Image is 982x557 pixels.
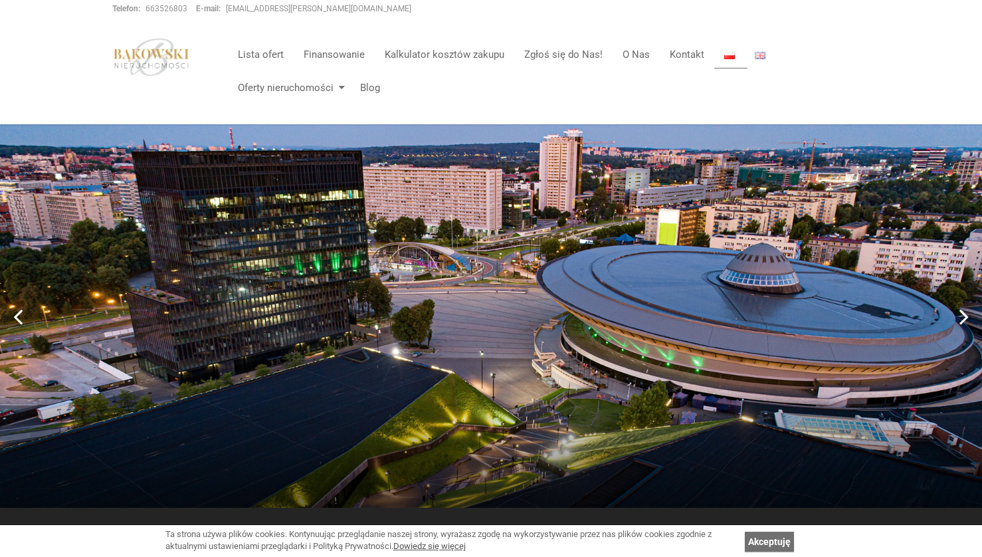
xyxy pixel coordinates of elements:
[514,41,613,68] a: Zgłoś się do Nas!
[112,38,191,76] img: logo
[165,528,738,553] div: Ta strona używa plików cookies. Kontynuując przeglądanie naszej strony, wyrażasz zgodę na wykorzy...
[613,41,660,68] a: O Nas
[228,74,350,101] a: Oferty nieruchomości
[745,532,794,552] a: Akceptuję
[294,41,375,68] a: Finansowanie
[375,41,514,68] a: Kalkulator kosztów zakupu
[146,4,187,13] a: 663526803
[393,541,466,551] a: Dowiedz się więcej
[112,4,140,13] strong: Telefon:
[350,74,380,101] a: Blog
[196,4,221,13] strong: E-mail:
[228,41,294,68] a: Lista ofert
[226,4,411,13] a: [EMAIL_ADDRESS][PERSON_NAME][DOMAIN_NAME]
